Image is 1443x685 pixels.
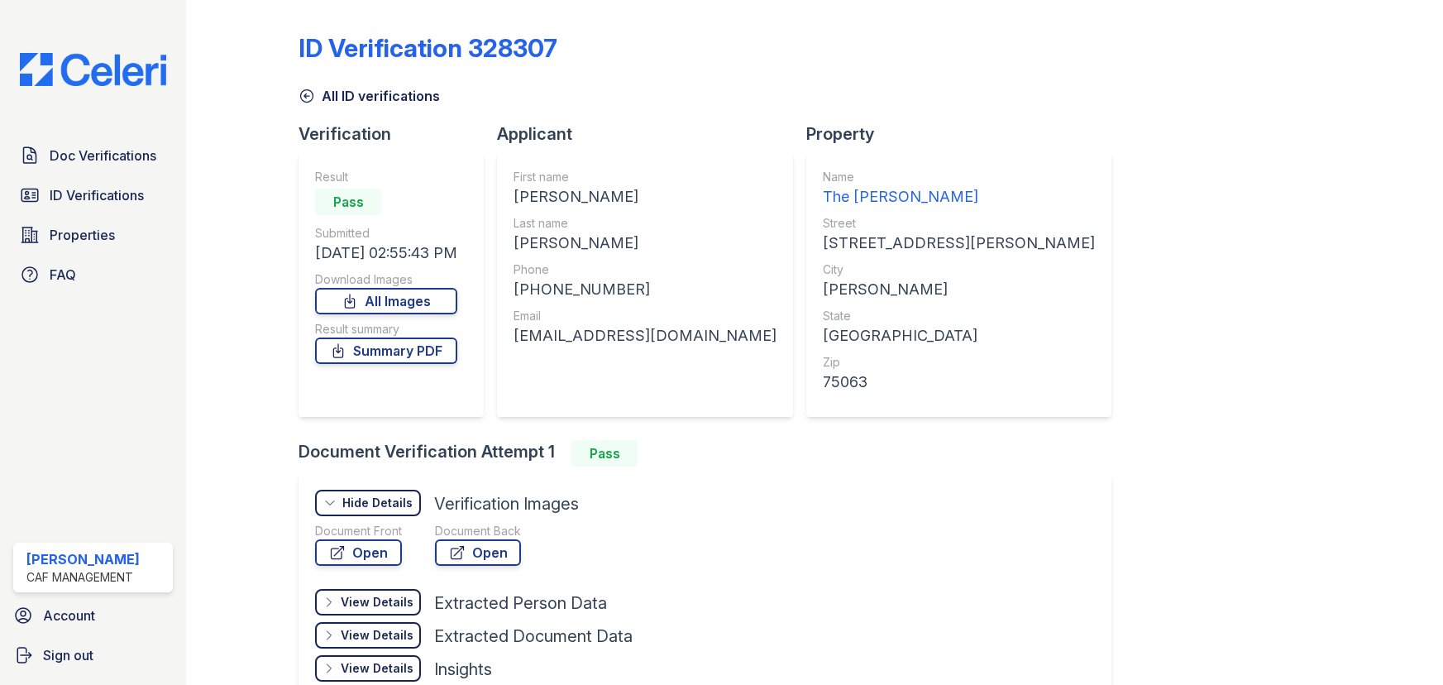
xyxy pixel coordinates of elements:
[823,308,1095,324] div: State
[823,371,1095,394] div: 75063
[435,523,521,539] div: Document Back
[315,523,402,539] div: Document Front
[315,225,457,242] div: Submitted
[434,625,633,648] div: Extracted Document Data
[315,169,457,185] div: Result
[13,139,173,172] a: Doc Verifications
[43,606,95,625] span: Account
[823,232,1095,255] div: [STREET_ADDRESS][PERSON_NAME]
[434,492,579,515] div: Verification Images
[514,169,776,185] div: First name
[823,324,1095,347] div: [GEOGRAPHIC_DATA]
[434,592,607,615] div: Extracted Person Data
[7,53,179,86] img: CE_Logo_Blue-a8612792a0a2168367f1c8372b55b34899dd931a85d93a1a3d3e32e68fde9ad4.png
[514,215,776,232] div: Last name
[7,599,179,632] a: Account
[299,122,497,146] div: Verification
[497,122,806,146] div: Applicant
[50,146,156,165] span: Doc Verifications
[13,258,173,291] a: FAQ
[43,645,93,665] span: Sign out
[514,261,776,278] div: Phone
[342,495,413,511] div: Hide Details
[823,185,1095,208] div: The [PERSON_NAME]
[435,539,521,566] a: Open
[514,324,776,347] div: [EMAIL_ADDRESS][DOMAIN_NAME]
[315,321,457,338] div: Result summary
[50,265,76,285] span: FAQ
[823,215,1095,232] div: Street
[50,225,115,245] span: Properties
[13,218,173,251] a: Properties
[1374,619,1426,668] iframe: chat widget
[13,179,173,212] a: ID Verifications
[315,288,457,314] a: All Images
[823,354,1095,371] div: Zip
[315,539,402,566] a: Open
[823,278,1095,301] div: [PERSON_NAME]
[823,261,1095,278] div: City
[299,33,557,63] div: ID Verification 328307
[514,232,776,255] div: [PERSON_NAME]
[341,627,413,644] div: View Details
[315,271,457,288] div: Download Images
[514,308,776,324] div: Email
[315,189,381,215] div: Pass
[7,639,179,672] a: Sign out
[315,338,457,364] a: Summary PDF
[26,549,140,569] div: [PERSON_NAME]
[50,185,144,205] span: ID Verifications
[571,440,638,467] div: Pass
[434,658,492,681] div: Insights
[823,169,1095,208] a: Name The [PERSON_NAME]
[299,440,1125,467] div: Document Verification Attempt 1
[315,242,457,265] div: [DATE] 02:55:43 PM
[341,594,413,611] div: View Details
[514,185,776,208] div: [PERSON_NAME]
[806,122,1125,146] div: Property
[823,169,1095,185] div: Name
[341,660,413,677] div: View Details
[26,569,140,586] div: CAF Management
[514,278,776,301] div: [PHONE_NUMBER]
[299,86,440,106] a: All ID verifications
